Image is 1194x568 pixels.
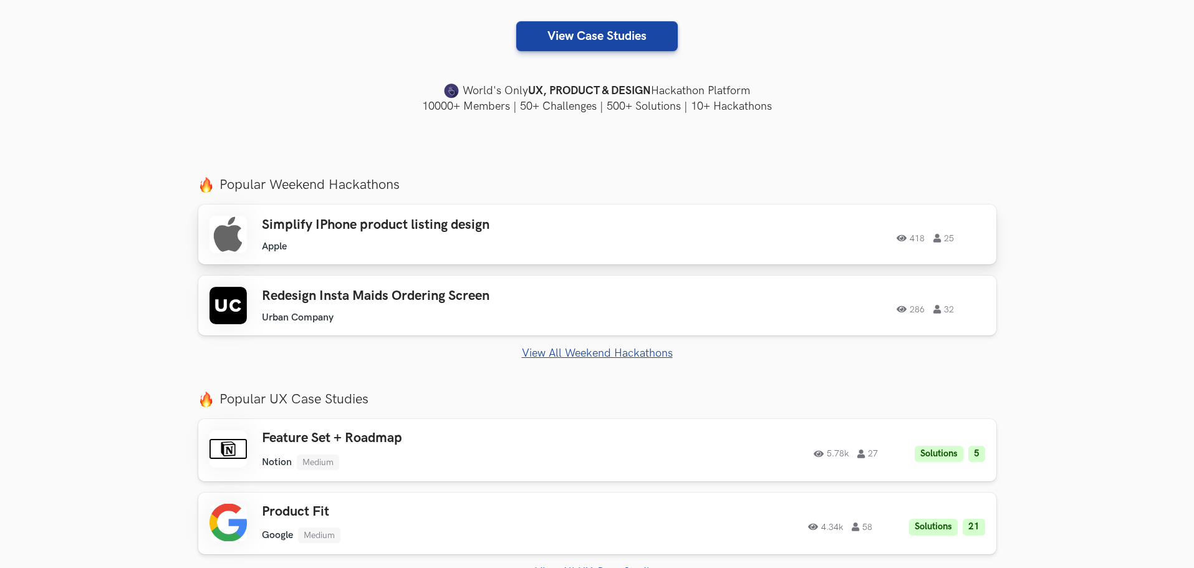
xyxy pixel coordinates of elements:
[262,288,616,304] h3: Redesign Insta Maids Ordering Screen
[528,82,651,100] strong: UX, PRODUCT & DESIGN
[198,205,996,264] a: Simplify IPhone product listing design Apple 418 25
[909,519,958,536] li: Solutions
[262,430,616,446] h3: Feature Set + Roadmap
[262,504,616,520] h3: Product Fit
[933,234,954,243] span: 25
[968,446,985,463] li: 5
[915,446,963,463] li: Solutions
[963,519,985,536] li: 21
[808,522,843,531] span: 4.34k
[198,392,214,407] img: fire.png
[198,419,996,481] a: Feature Set + Roadmap Notion Medium 5.78k 27 Solutions 5
[198,347,996,360] a: View All Weekend Hackathons
[444,83,459,99] img: uxhack-favicon-image.png
[262,529,293,541] li: Google
[814,450,849,458] span: 5.78k
[198,99,996,114] h4: 10000+ Members | 50+ Challenges | 500+ Solutions | 10+ Hackathons
[262,312,334,324] li: Urban Company
[852,522,872,531] span: 58
[262,241,287,253] li: Apple
[198,493,996,554] a: Product Fit Google Medium 4.34k 58 Solutions 21
[297,455,339,470] li: Medium
[897,305,925,314] span: 286
[298,527,340,543] li: Medium
[198,176,996,193] label: Popular Weekend Hackathons
[857,450,878,458] span: 27
[262,456,292,468] li: Notion
[933,305,954,314] span: 32
[198,177,214,193] img: fire.png
[198,276,996,335] a: Redesign Insta Maids Ordering Screen Urban Company 286 32
[516,21,678,51] a: View Case Studies
[198,82,996,100] h4: World's Only Hackathon Platform
[262,217,616,233] h3: Simplify IPhone product listing design
[897,234,925,243] span: 418
[198,391,996,408] label: Popular UX Case Studies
